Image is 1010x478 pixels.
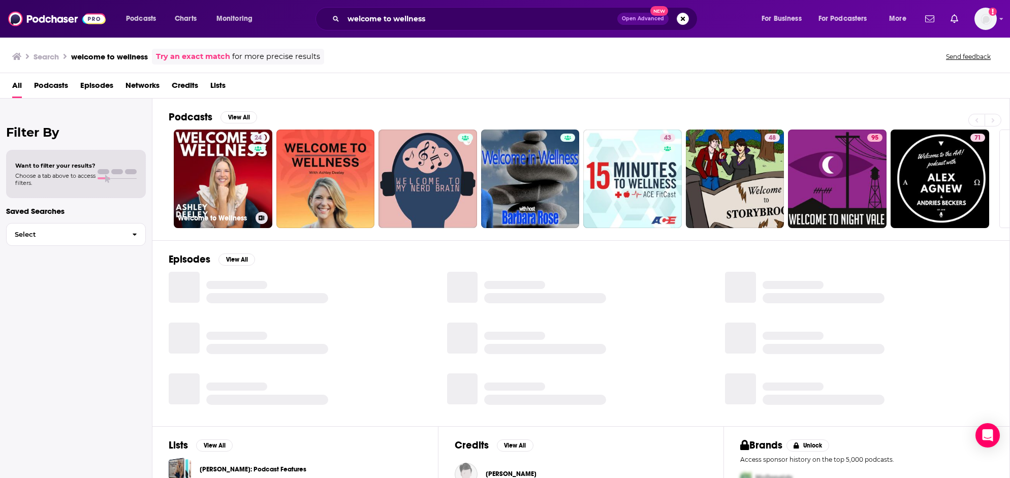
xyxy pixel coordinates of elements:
svg: Add a profile image [989,8,997,16]
div: Search podcasts, credits, & more... [325,7,707,30]
span: for more precise results [232,51,320,62]
span: For Podcasters [818,12,867,26]
a: Lists [210,77,226,98]
a: Rylin Rossano [486,470,536,478]
span: New [650,6,669,16]
a: Credits [172,77,198,98]
span: For Business [762,12,802,26]
a: 71 [970,134,985,142]
a: 24Welcome to Wellness [174,130,272,228]
a: 48 [765,134,780,142]
a: Podcasts [34,77,68,98]
span: 24 [255,133,262,143]
span: 95 [871,133,878,143]
span: Podcasts [126,12,156,26]
a: 43 [660,134,675,142]
button: View All [497,439,533,452]
span: 48 [769,133,776,143]
a: Show notifications dropdown [921,10,938,27]
a: Networks [125,77,160,98]
span: Want to filter your results? [15,162,96,169]
div: Open Intercom Messenger [975,423,1000,448]
button: View All [218,253,255,266]
h2: Brands [740,439,782,452]
p: Access sponsor history on the top 5,000 podcasts. [740,456,993,463]
a: 71 [891,130,989,228]
a: Show notifications dropdown [946,10,962,27]
img: Podchaser - Follow, Share and Rate Podcasts [8,9,106,28]
a: [PERSON_NAME]: Podcast Features [200,464,306,475]
span: Logged in as Ashley_Beenen [974,8,997,30]
a: 43 [583,130,682,228]
a: Try an exact match [156,51,230,62]
h2: Filter By [6,125,146,140]
a: 95 [867,134,882,142]
button: Select [6,223,146,246]
h3: welcome to wellness [71,52,148,61]
input: Search podcasts, credits, & more... [343,11,617,27]
span: Monitoring [216,12,253,26]
span: More [889,12,906,26]
span: 71 [974,133,981,143]
a: EpisodesView All [169,253,255,266]
span: [PERSON_NAME] [486,470,536,478]
a: PodcastsView All [169,111,257,123]
button: Open AdvancedNew [617,13,669,25]
span: Open Advanced [622,16,664,21]
button: Unlock [786,439,830,452]
h3: Search [34,52,59,61]
button: Show profile menu [974,8,997,30]
h2: Episodes [169,253,210,266]
a: 95 [788,130,887,228]
span: 43 [664,133,671,143]
h3: Welcome to Wellness [178,214,251,222]
h2: Credits [455,439,489,452]
button: open menu [209,11,266,27]
span: Charts [175,12,197,26]
h2: Podcasts [169,111,212,123]
button: Send feedback [943,52,994,61]
a: Episodes [80,77,113,98]
button: open menu [754,11,814,27]
button: open menu [119,11,169,27]
button: open menu [812,11,882,27]
a: 24 [250,134,266,142]
button: View All [196,439,233,452]
img: User Profile [974,8,997,30]
button: View All [220,111,257,123]
span: Choose a tab above to access filters. [15,172,96,186]
a: 48 [686,130,784,228]
a: Charts [168,11,203,27]
button: open menu [882,11,919,27]
a: CreditsView All [455,439,533,452]
a: ListsView All [169,439,233,452]
span: Select [7,231,124,238]
h2: Lists [169,439,188,452]
p: Saved Searches [6,206,146,216]
a: All [12,77,22,98]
